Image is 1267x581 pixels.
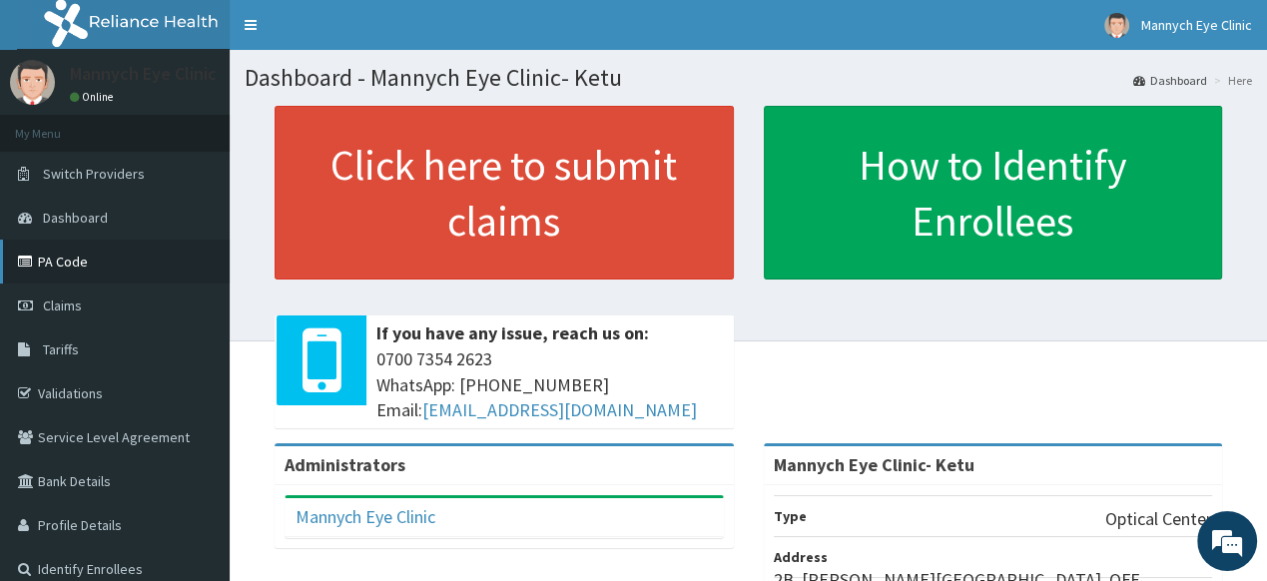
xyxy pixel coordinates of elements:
[245,65,1252,91] h1: Dashboard - Mannych Eye Clinic- Ketu
[1104,13,1129,38] img: User Image
[275,106,734,280] a: Click here to submit claims
[70,90,118,104] a: Online
[774,507,807,525] b: Type
[43,165,145,183] span: Switch Providers
[376,321,649,344] b: If you have any issue, reach us on:
[43,209,108,227] span: Dashboard
[1133,72,1207,89] a: Dashboard
[43,340,79,358] span: Tariffs
[43,296,82,314] span: Claims
[422,398,697,421] a: [EMAIL_ADDRESS][DOMAIN_NAME]
[285,453,405,476] b: Administrators
[764,106,1223,280] a: How to Identify Enrollees
[70,65,217,83] p: Mannych Eye Clinic
[774,548,828,566] b: Address
[376,346,724,423] span: 0700 7354 2623 WhatsApp: [PHONE_NUMBER] Email:
[774,453,974,476] strong: Mannych Eye Clinic- Ketu
[296,505,435,528] a: Mannych Eye Clinic
[1141,16,1252,34] span: Mannych Eye Clinic
[1209,72,1252,89] li: Here
[10,60,55,105] img: User Image
[1105,506,1212,532] p: Optical Center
